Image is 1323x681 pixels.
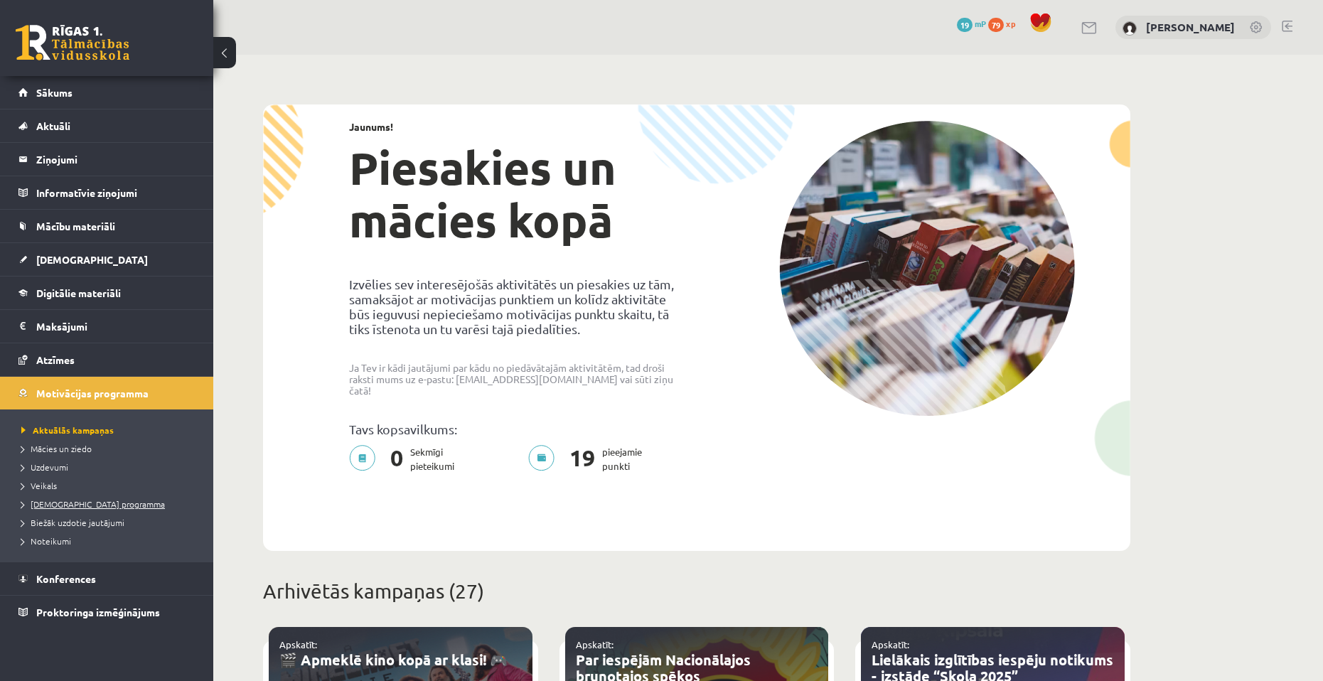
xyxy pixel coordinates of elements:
[21,461,68,473] span: Uzdevumi
[36,606,160,618] span: Proktoringa izmēģinājums
[16,25,129,60] a: Rīgas 1. Tālmācības vidusskola
[383,445,410,473] span: 0
[975,18,986,29] span: mP
[36,286,121,299] span: Digitālie materiāli
[18,277,195,309] a: Digitālie materiāli
[1146,20,1235,34] a: [PERSON_NAME]
[779,121,1075,416] img: campaign-image-1c4f3b39ab1f89d1fca25a8facaab35ebc8e40cf20aedba61fd73fb4233361ac.png
[18,76,195,109] a: Sākums
[21,443,92,454] span: Mācies un ziedo
[21,461,199,473] a: Uzdevumi
[263,577,1130,606] p: Arhivētās kampaņas (27)
[18,343,195,376] a: Atzīmes
[18,109,195,142] a: Aktuāli
[21,424,114,436] span: Aktuālās kampaņas
[872,638,909,650] a: Apskatīt:
[18,143,195,176] a: Ziņojumi
[988,18,1022,29] a: 79 xp
[36,253,148,266] span: [DEMOGRAPHIC_DATA]
[18,210,195,242] a: Mācību materiāli
[21,517,124,528] span: Biežāk uzdotie jautājumi
[1006,18,1015,29] span: xp
[279,650,508,669] a: 🎬 Apmeklē kino kopā ar klasi! 🎮
[21,498,165,510] span: [DEMOGRAPHIC_DATA] programma
[562,445,602,473] span: 19
[957,18,973,32] span: 19
[36,220,115,232] span: Mācību materiāli
[576,638,614,650] a: Apskatīt:
[21,498,199,510] a: [DEMOGRAPHIC_DATA] programma
[36,310,195,343] legend: Maksājumi
[36,119,70,132] span: Aktuāli
[957,18,986,29] a: 19 mP
[21,535,71,547] span: Noteikumi
[36,176,195,209] legend: Informatīvie ziņojumi
[279,638,317,650] a: Apskatīt:
[21,479,199,492] a: Veikals
[18,377,195,409] a: Motivācijas programma
[349,362,686,396] p: Ja Tev ir kādi jautājumi par kādu no piedāvātajām aktivitātēm, tad droši raksti mums uz e-pastu: ...
[349,422,686,436] p: Tavs kopsavilkums:
[18,310,195,343] a: Maksājumi
[21,535,199,547] a: Noteikumi
[349,445,463,473] p: Sekmīgi pieteikumi
[18,243,195,276] a: [DEMOGRAPHIC_DATA]
[528,445,650,473] p: pieejamie punkti
[18,562,195,595] a: Konferences
[21,480,57,491] span: Veikals
[21,424,199,436] a: Aktuālās kampaņas
[36,572,96,585] span: Konferences
[988,18,1004,32] span: 79
[18,596,195,628] a: Proktoringa izmēģinājums
[36,387,149,400] span: Motivācijas programma
[1123,21,1137,36] img: Kristaps Zomerfelds
[349,120,393,133] strong: Jaunums!
[21,442,199,455] a: Mācies un ziedo
[36,353,75,366] span: Atzīmes
[36,143,195,176] legend: Ziņojumi
[18,176,195,209] a: Informatīvie ziņojumi
[21,516,199,529] a: Biežāk uzdotie jautājumi
[349,277,686,336] p: Izvēlies sev interesējošās aktivitātēs un piesakies uz tām, samaksājot ar motivācijas punktiem un...
[36,86,73,99] span: Sākums
[349,141,686,247] h1: Piesakies un mācies kopā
